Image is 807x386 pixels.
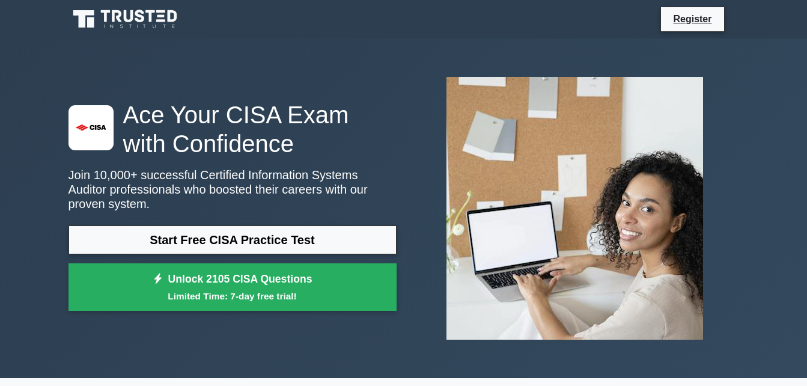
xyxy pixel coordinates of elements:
[69,168,397,211] p: Join 10,000+ successful Certified Information Systems Auditor professionals who boosted their car...
[69,225,397,254] a: Start Free CISA Practice Test
[69,263,397,311] a: Unlock 2105 CISA QuestionsLimited Time: 7-day free trial!
[84,289,382,303] small: Limited Time: 7-day free trial!
[69,100,397,158] h1: Ace Your CISA Exam with Confidence
[666,11,719,26] a: Register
